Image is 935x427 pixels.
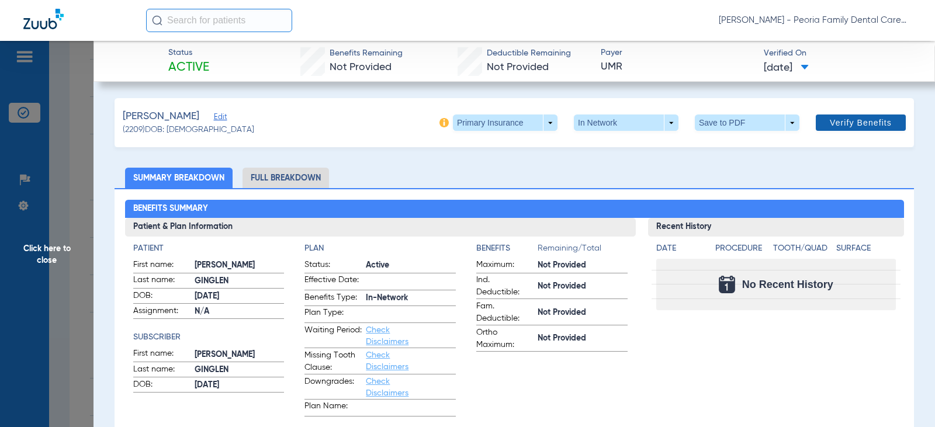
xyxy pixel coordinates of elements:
span: In-Network [366,292,456,304]
span: Effective Date: [304,274,362,290]
h2: Benefits Summary [125,200,904,218]
span: Last name: [133,363,191,377]
span: Not Provided [538,332,628,345]
h4: Surface [836,242,895,255]
span: Active [366,259,456,272]
span: UMR [601,60,753,74]
span: N/A [195,306,285,318]
span: [PERSON_NAME] [195,349,285,361]
app-breakdown-title: Surface [836,242,895,259]
li: Full Breakdown [243,168,329,188]
span: Benefits Type: [304,291,362,306]
span: Remaining/Total [538,242,628,259]
img: Zuub Logo [23,9,64,29]
h3: Recent History [648,218,903,237]
span: DOB: [133,290,191,304]
span: [DATE] [764,61,809,75]
span: Benefits Remaining [330,47,403,60]
span: Verified On [764,47,916,60]
span: Verify Benefits [830,118,892,127]
button: In Network [574,114,678,131]
span: Maximum: [476,259,534,273]
li: Summary Breakdown [125,168,233,188]
button: Save to PDF [695,114,799,131]
h4: Benefits [476,242,538,255]
span: Active [168,60,209,76]
span: Plan Name: [304,400,362,416]
span: Payer [601,47,753,59]
h4: Date [656,242,705,255]
span: Waiting Period: [304,324,362,348]
app-breakdown-title: Procedure [715,242,768,259]
button: Verify Benefits [816,114,906,131]
span: Downgrades: [304,376,362,399]
img: Calendar [719,276,735,293]
span: [DATE] [195,290,285,303]
span: Deductible Remaining [487,47,571,60]
button: Primary Insurance [453,114,557,131]
span: First name: [133,259,191,273]
span: First name: [133,348,191,362]
span: Not Provided [330,62,392,72]
span: No Recent History [742,279,833,290]
span: Plan Type: [304,307,362,322]
span: Not Provided [538,280,628,293]
span: Last name: [133,274,191,288]
span: Edit [214,113,224,124]
span: GINGLEN [195,364,285,376]
span: [PERSON_NAME] - Peoria Family Dental Care [719,15,912,26]
input: Search for patients [146,9,292,32]
a: Check Disclaimers [366,326,408,346]
h4: Patient [133,242,285,255]
span: Missing Tooth Clause: [304,349,362,374]
a: Check Disclaimers [366,351,408,371]
app-breakdown-title: Benefits [476,242,538,259]
span: Ortho Maximum: [476,327,534,351]
h4: Procedure [715,242,768,255]
h3: Patient & Plan Information [125,218,636,237]
img: Search Icon [152,15,162,26]
a: Check Disclaimers [366,377,408,397]
span: [DATE] [195,379,285,391]
span: Ind. Deductible: [476,274,534,298]
span: [PERSON_NAME] [123,109,199,124]
span: (2209) DOB: [DEMOGRAPHIC_DATA] [123,124,254,136]
span: Not Provided [538,307,628,319]
h4: Plan [304,242,456,255]
span: Not Provided [487,62,549,72]
span: Not Provided [538,259,628,272]
span: [PERSON_NAME] [195,259,285,272]
img: info-icon [439,118,449,127]
app-breakdown-title: Tooth/Quad [773,242,832,259]
span: Fam. Deductible: [476,300,534,325]
span: DOB: [133,379,191,393]
h4: Tooth/Quad [773,242,832,255]
span: GINGLEN [195,275,285,287]
span: Assignment: [133,305,191,319]
span: Status [168,47,209,59]
app-breakdown-title: Date [656,242,705,259]
h4: Subscriber [133,331,285,343]
span: Status: [304,259,362,273]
